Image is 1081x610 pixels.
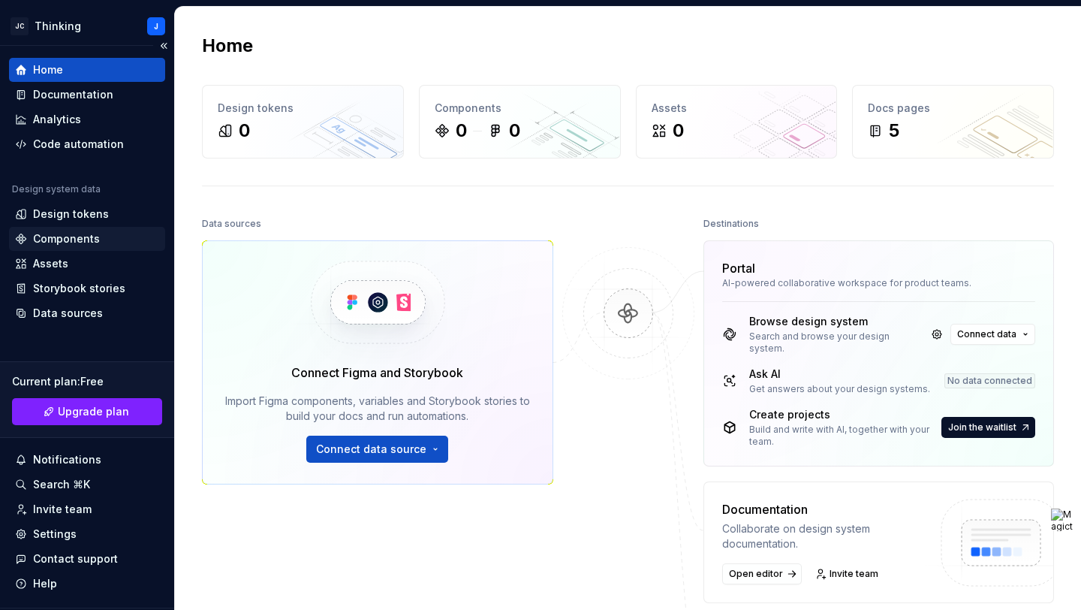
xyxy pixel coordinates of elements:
[33,256,68,271] div: Assets
[33,281,125,296] div: Storybook stories
[749,424,939,448] div: Build and write with AI, together with your team.
[435,101,605,116] div: Components
[33,207,109,222] div: Design tokens
[33,551,118,566] div: Contact support
[9,202,165,226] a: Design tokens
[9,301,165,325] a: Data sources
[33,87,113,102] div: Documentation
[830,568,878,580] span: Invite team
[749,383,930,395] div: Get answers about your design systems.
[11,17,29,35] div: JC
[749,407,939,422] div: Create projects
[33,62,63,77] div: Home
[316,442,426,457] span: Connect data source
[729,568,783,580] span: Open editor
[9,107,165,131] a: Analytics
[9,83,165,107] a: Documentation
[9,522,165,546] a: Settings
[3,10,171,42] button: JCThinkingJ
[419,85,621,159] a: Components00
[722,259,755,277] div: Portal
[12,183,101,195] div: Design system data
[33,477,90,492] div: Search ⌘K
[950,324,1035,345] button: Connect data
[218,101,388,116] div: Design tokens
[33,502,92,517] div: Invite team
[9,497,165,521] a: Invite team
[202,213,261,234] div: Data sources
[749,314,924,329] div: Browse design system
[673,119,684,143] div: 0
[33,527,77,542] div: Settings
[12,398,162,425] button: Upgrade plan
[291,364,463,382] div: Connect Figma and Storybook
[202,34,253,58] h2: Home
[509,119,520,143] div: 0
[306,436,448,463] button: Connect data source
[703,213,759,234] div: Destinations
[636,85,838,159] a: Assets0
[9,276,165,300] a: Storybook stories
[722,277,1036,289] div: AI-powered collaborative workspace for product teams.
[749,331,924,355] div: Search and browse your design system.
[154,20,158,32] div: J
[33,576,57,591] div: Help
[33,112,81,127] div: Analytics
[9,547,165,571] button: Contact support
[652,101,822,116] div: Assets
[868,101,1038,116] div: Docs pages
[944,373,1035,388] div: No data connected
[33,231,100,246] div: Components
[9,473,165,497] button: Search ⌘K
[58,404,129,419] span: Upgrade plan
[202,85,404,159] a: Design tokens0
[33,306,103,321] div: Data sources
[33,137,124,152] div: Code automation
[239,119,250,143] div: 0
[9,572,165,596] button: Help
[9,58,165,82] a: Home
[12,374,162,389] div: Current plan : Free
[9,132,165,156] a: Code automation
[852,85,1054,159] a: Docs pages5
[9,252,165,276] a: Assets
[957,328,1016,340] span: Connect data
[948,421,1016,433] span: Join the waitlist
[35,19,81,34] div: Thinking
[722,563,802,584] a: Open editor
[456,119,467,143] div: 0
[153,35,174,56] button: Collapse sidebar
[941,417,1035,438] a: Join the waitlist
[749,367,930,382] div: Ask AI
[889,119,899,143] div: 5
[722,521,928,551] div: Collaborate on design system documentation.
[33,452,101,467] div: Notifications
[224,394,531,424] div: Import Figma components, variables and Storybook stories to build your docs and run automations.
[9,448,165,472] button: Notifications
[811,563,885,584] a: Invite team
[9,227,165,251] a: Components
[722,500,928,518] div: Documentation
